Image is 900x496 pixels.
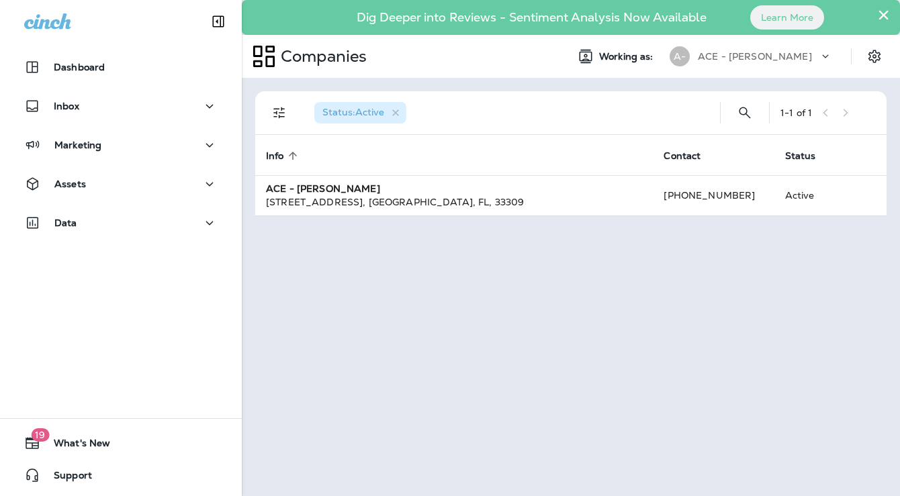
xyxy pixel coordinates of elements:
[653,175,774,215] td: [PHONE_NUMBER]
[780,107,812,118] div: 1 - 1 of 1
[750,5,824,30] button: Learn More
[785,150,816,162] span: Status
[40,438,110,454] span: What's New
[275,46,367,66] p: Companies
[877,4,890,26] button: Close
[670,46,690,66] div: A-
[54,179,86,189] p: Assets
[785,150,834,162] span: Status
[322,106,384,118] span: Status : Active
[266,150,302,162] span: Info
[318,15,746,19] p: Dig Deeper into Reviews - Sentiment Analysis Now Available
[199,8,237,35] button: Collapse Sidebar
[13,93,228,119] button: Inbox
[314,102,406,123] div: Status:Active
[54,62,105,72] p: Dashboard
[774,175,847,215] td: Active
[664,150,718,162] span: Contact
[698,51,812,62] p: ACE - [PERSON_NAME]
[266,99,293,126] button: Filters
[266,150,284,162] span: Info
[40,470,92,486] span: Support
[31,428,49,442] span: 19
[54,101,79,111] p: Inbox
[664,150,701,162] span: Contact
[266,195,642,209] div: [STREET_ADDRESS] , [GEOGRAPHIC_DATA] , FL , 33309
[13,209,228,236] button: Data
[54,140,101,150] p: Marketing
[54,217,77,228] p: Data
[13,54,228,81] button: Dashboard
[13,170,228,197] button: Assets
[13,430,228,456] button: 19What's New
[599,51,656,62] span: Working as:
[731,99,758,126] button: Search Companies
[862,44,887,68] button: Settings
[13,462,228,489] button: Support
[13,132,228,158] button: Marketing
[266,183,380,195] strong: ACE - [PERSON_NAME]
